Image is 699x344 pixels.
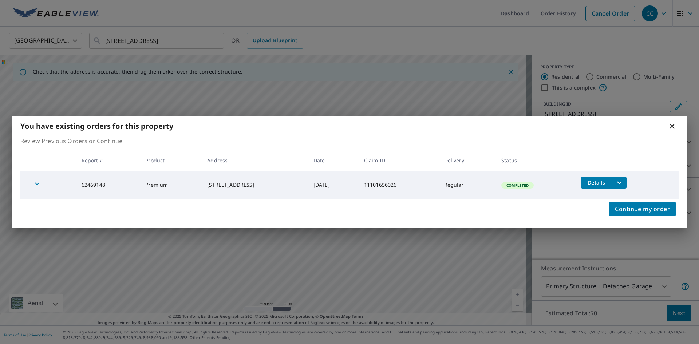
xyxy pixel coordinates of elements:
[139,150,201,171] th: Product
[438,150,496,171] th: Delivery
[76,150,140,171] th: Report #
[76,171,140,199] td: 62469148
[615,204,670,214] span: Continue my order
[20,121,173,131] b: You have existing orders for this property
[581,177,612,189] button: detailsBtn-62469148
[308,171,358,199] td: [DATE]
[358,171,438,199] td: 11101656026
[358,150,438,171] th: Claim ID
[585,179,607,186] span: Details
[139,171,201,199] td: Premium
[612,177,627,189] button: filesDropdownBtn-62469148
[201,150,308,171] th: Address
[502,183,533,188] span: Completed
[207,181,302,189] div: [STREET_ADDRESS]
[609,202,676,216] button: Continue my order
[20,137,679,145] p: Review Previous Orders or Continue
[308,150,358,171] th: Date
[438,171,496,199] td: Regular
[495,150,575,171] th: Status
